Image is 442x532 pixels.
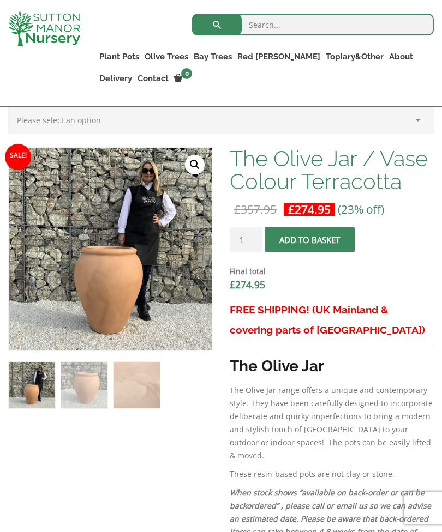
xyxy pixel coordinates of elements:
[234,202,277,217] bdi: 357.95
[185,155,205,174] a: View full-screen image gallery
[142,49,191,64] a: Olive Trees
[230,357,324,375] strong: The Olive Jar
[230,227,262,252] input: Product quantity
[230,278,265,291] bdi: 274.95
[8,11,80,46] img: logo
[212,148,415,350] img: The Olive Jar / Vase Colour Terracotta - IMG 8225 scaled
[192,14,434,35] input: Search...
[171,71,195,86] a: 0
[5,144,31,170] span: Sale!
[230,278,235,291] span: £
[230,468,434,481] p: These resin-based pots are not clay or stone.
[235,49,323,64] a: Red [PERSON_NAME]
[234,202,241,217] span: £
[265,227,355,252] button: Add to basket
[230,147,434,193] h1: The Olive Jar / Vase Colour Terracotta
[9,362,55,408] img: The Olive Jar / Vase Colour Terracotta
[323,49,386,64] a: Topiary&Other
[114,362,160,408] img: The Olive Jar / Vase Colour Terracotta - Image 3
[288,202,295,217] span: £
[230,300,434,340] h3: FREE SHIPPING! (UK Mainland & covering parts of [GEOGRAPHIC_DATA])
[135,71,171,86] a: Contact
[386,49,416,64] a: About
[181,68,192,79] span: 0
[230,265,434,278] dt: Final total
[97,49,142,64] a: Plant Pots
[230,384,434,462] p: The Olive Jar range offers a unique and contemporary style. They have been carefully designed to ...
[338,202,384,217] span: (23% off)
[191,49,235,64] a: Bay Trees
[288,202,331,217] bdi: 274.95
[97,71,135,86] a: Delivery
[61,362,107,408] img: The Olive Jar / Vase Colour Terracotta - Image 2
